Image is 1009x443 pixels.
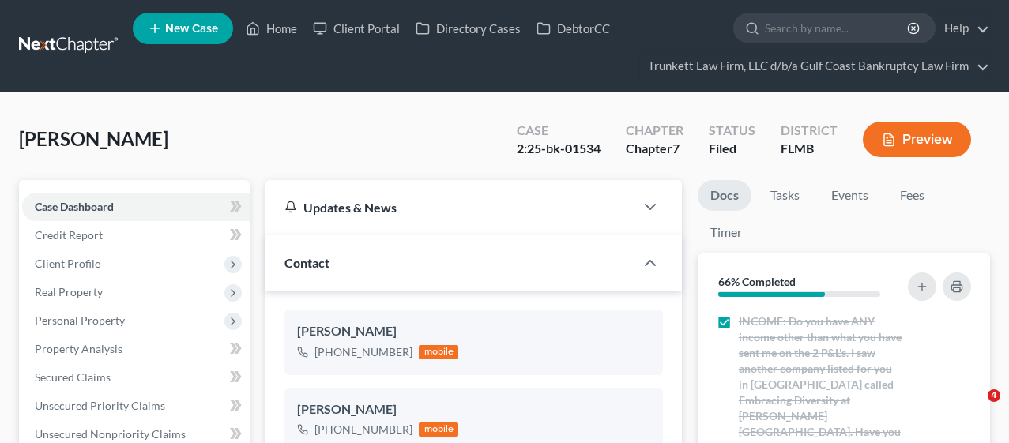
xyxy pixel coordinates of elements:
a: Tasks [758,180,812,211]
div: Filed [709,140,755,158]
span: Real Property [35,285,103,298]
div: 2:25-bk-01534 [517,140,601,158]
span: Secured Claims [35,370,111,384]
div: Status [709,122,755,140]
span: Contact [284,255,329,270]
div: [PERSON_NAME] [297,322,649,341]
a: Trunkett Law Firm, LLC d/b/a Gulf Coast Bankruptcy Law Firm [640,52,989,81]
span: 4 [988,389,1000,402]
span: Unsecured Priority Claims [35,399,165,412]
div: Chapter [626,140,683,158]
a: Credit Report [22,221,250,250]
div: FLMB [781,140,838,158]
span: New Case [165,23,218,35]
span: Credit Report [35,228,103,242]
div: mobile [419,422,458,437]
div: [PHONE_NUMBER] [314,422,412,437]
div: District [781,122,838,140]
span: Client Profile [35,257,100,270]
a: Events [819,180,881,211]
a: Fees [887,180,938,211]
div: Case [517,122,601,140]
span: Property Analysis [35,342,122,355]
a: Timer [698,217,755,248]
a: Docs [698,180,751,211]
span: 7 [672,141,680,156]
strong: 66% Completed [718,275,796,288]
input: Search by name... [765,13,909,43]
span: [PERSON_NAME] [19,127,168,150]
iframe: Intercom live chat [955,389,993,427]
a: Home [238,14,305,43]
a: Directory Cases [408,14,529,43]
div: [PHONE_NUMBER] [314,344,412,360]
span: Unsecured Nonpriority Claims [35,427,186,441]
span: Case Dashboard [35,200,114,213]
span: Personal Property [35,313,125,327]
a: Help [936,14,989,43]
a: Property Analysis [22,335,250,363]
div: [PERSON_NAME] [297,400,649,419]
div: Updates & News [284,199,615,216]
a: DebtorCC [529,14,618,43]
a: Client Portal [305,14,408,43]
a: Unsecured Priority Claims [22,392,250,420]
a: Case Dashboard [22,193,250,221]
a: Secured Claims [22,363,250,392]
div: Chapter [626,122,683,140]
div: mobile [419,345,458,359]
button: Preview [863,122,971,157]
